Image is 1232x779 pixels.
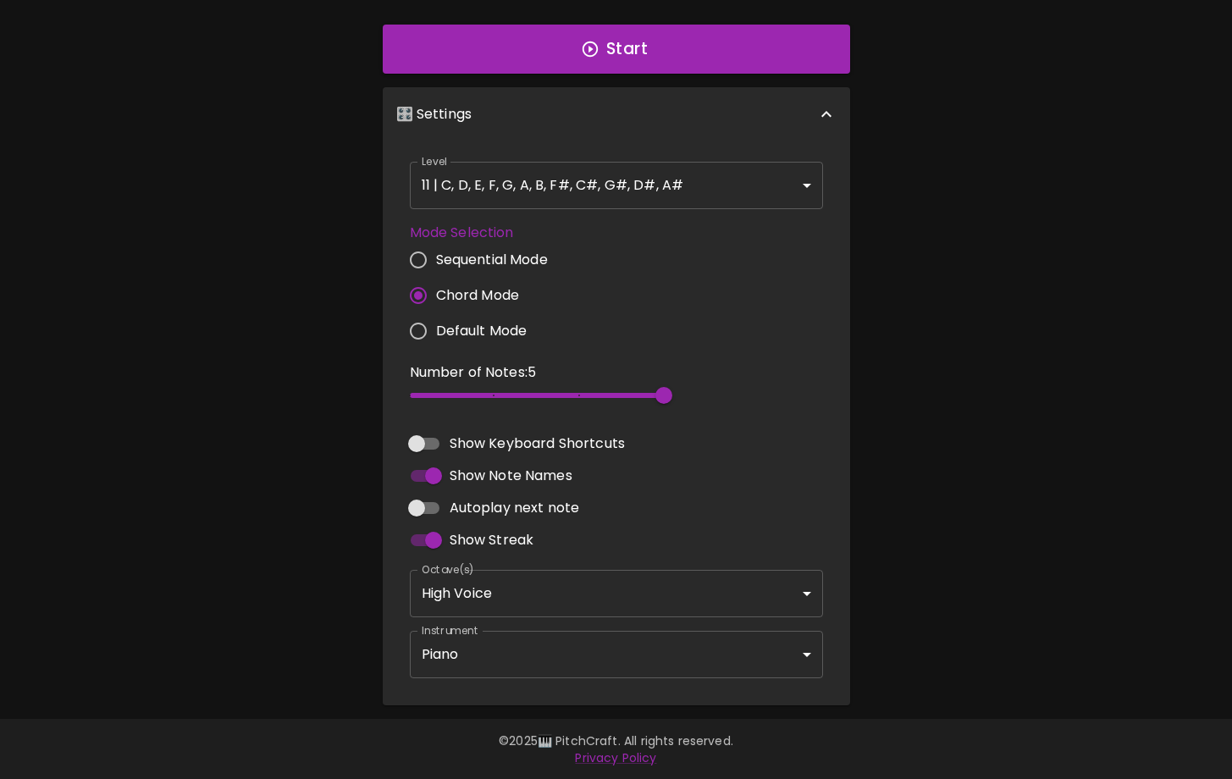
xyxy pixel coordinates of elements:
div: 11 | C, D, E, F, G, A, B, F#, C#, G#, D#, A# [410,162,823,209]
span: Show Note Names [450,466,572,486]
div: High Voice [410,570,823,617]
label: Level [422,154,448,169]
p: 🎛️ Settings [396,104,472,124]
span: Show Keyboard Shortcuts [450,434,625,454]
button: Start [383,25,850,74]
p: Number of Notes: 5 [410,362,664,383]
label: Octave(s) [422,562,475,577]
a: Privacy Policy [575,749,656,766]
span: Autoplay next note [450,498,580,518]
span: Chord Mode [436,285,520,306]
span: Sequential Mode [436,250,548,270]
label: Instrument [422,623,478,638]
div: 🎛️ Settings [383,87,850,141]
span: Default Mode [436,321,528,341]
span: Show Streak [450,530,534,550]
p: © 2025 🎹 PitchCraft. All rights reserved. [129,732,1104,749]
div: Piano [410,631,823,678]
label: Mode Selection [410,223,561,242]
